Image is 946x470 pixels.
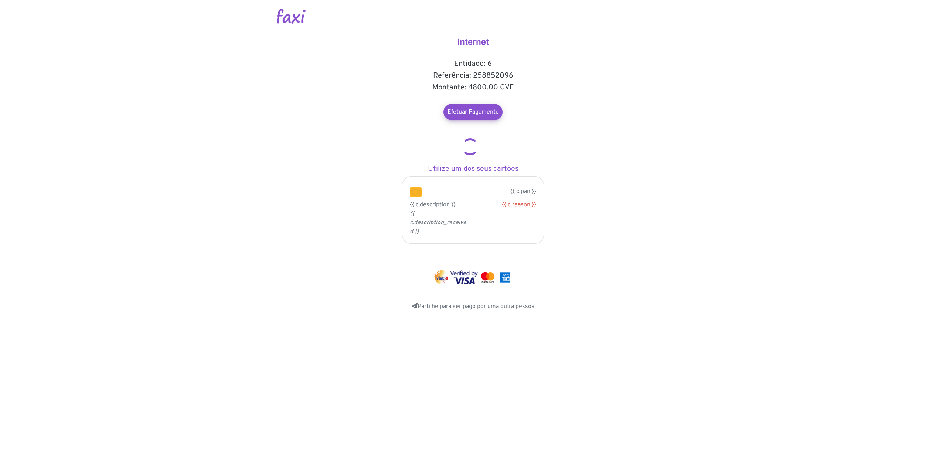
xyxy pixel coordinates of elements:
img: mastercard [498,270,512,284]
a: Partilhe para ser pago por uma outra pessoa [412,303,534,310]
i: {{ c.description_received }} [410,210,466,235]
h4: Internet [399,37,547,48]
h5: Entidade: 6 [399,60,547,68]
img: visa [450,270,478,284]
h5: Referência: 258852096 [399,71,547,80]
a: Efetuar Pagamento [443,104,503,120]
img: chip.png [410,187,422,197]
img: vinti4 [434,270,449,284]
img: mastercard [479,270,496,284]
p: {{ c.pan }} [433,187,536,196]
span: {{ c.description }} [410,201,456,209]
div: {{ c.reason }} [479,200,536,209]
h5: Montante: 4800.00 CVE [399,83,547,92]
h5: Utilize um dos seus cartões [399,165,547,173]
